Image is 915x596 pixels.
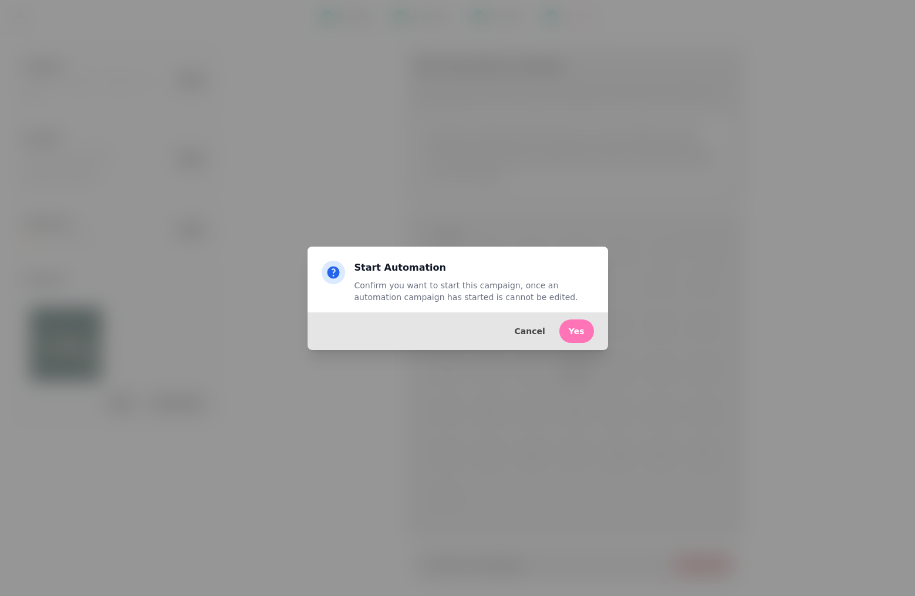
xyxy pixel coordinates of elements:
span: Yes [569,327,585,335]
h2: Start Automation [354,261,594,275]
button: Yes [559,319,594,343]
span: Cancel [515,327,545,335]
p: Confirm you want to start this campaign, once an automation campaign has started is cannot be edi... [354,280,594,303]
button: Cancel [505,319,555,343]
